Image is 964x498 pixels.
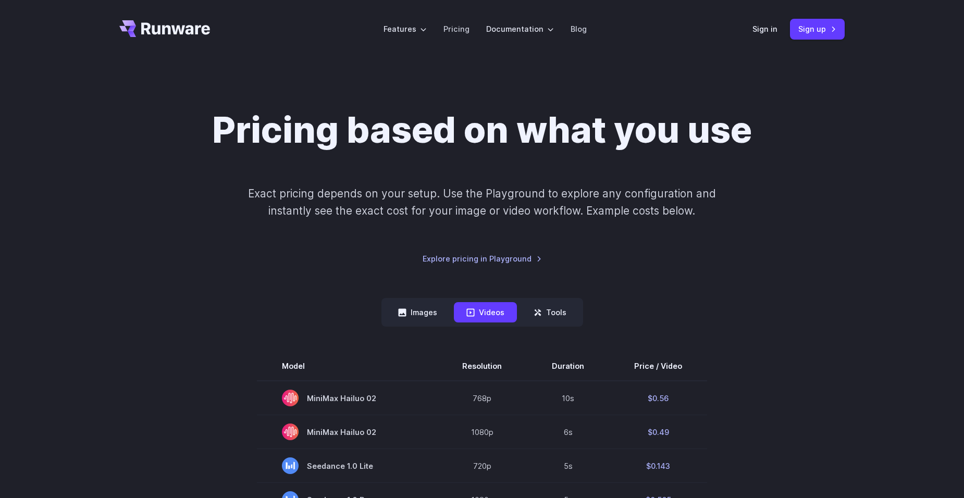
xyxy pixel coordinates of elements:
a: Pricing [443,23,469,35]
th: Duration [527,352,609,381]
td: 5s [527,449,609,483]
td: 768p [437,381,527,415]
a: Sign in [752,23,777,35]
span: Seedance 1.0 Lite [282,457,412,474]
td: 6s [527,415,609,449]
th: Price / Video [609,352,707,381]
button: Tools [521,302,579,322]
label: Documentation [486,23,554,35]
button: Images [386,302,450,322]
span: MiniMax Hailuo 02 [282,390,412,406]
a: Sign up [790,19,845,39]
a: Blog [571,23,587,35]
td: 720p [437,449,527,483]
th: Model [257,352,437,381]
td: $0.143 [609,449,707,483]
td: 10s [527,381,609,415]
th: Resolution [437,352,527,381]
button: Videos [454,302,517,322]
a: Go to / [119,20,210,37]
td: 1080p [437,415,527,449]
label: Features [384,23,427,35]
p: Exact pricing depends on your setup. Use the Playground to explore any configuration and instantl... [228,185,736,220]
h1: Pricing based on what you use [212,108,752,152]
a: Explore pricing in Playground [423,253,542,265]
span: MiniMax Hailuo 02 [282,424,412,440]
td: $0.56 [609,381,707,415]
td: $0.49 [609,415,707,449]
